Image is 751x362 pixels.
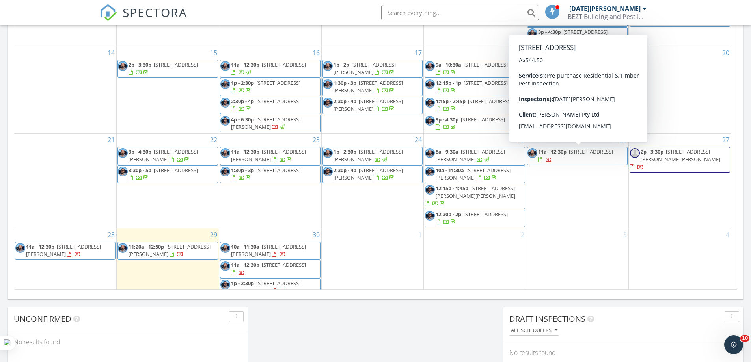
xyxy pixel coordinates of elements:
[511,328,557,333] div: All schedulers
[129,61,151,68] span: 2p - 3:30p
[14,134,117,228] td: Go to September 21, 2025
[538,98,561,105] span: 2:30p - 4p
[322,165,423,183] a: 2:30p - 4p [STREET_ADDRESS][PERSON_NAME]
[323,79,333,89] img: leadingrajapic_2.jpg
[516,46,526,59] a: Go to September 18, 2025
[231,61,259,68] span: 11a - 12:30p
[220,148,230,158] img: leadingrajapic_2.jpg
[538,148,567,155] span: 11a - 12:30p
[231,167,300,181] a: 1:30p - 3p [STREET_ADDRESS]
[464,61,508,68] span: [STREET_ADDRESS]
[118,243,128,253] img: leadingrajapic_2.jpg
[219,134,321,228] td: Go to September 23, 2025
[129,167,151,174] span: 3:30p - 5p
[117,134,219,228] td: Go to September 22, 2025
[118,148,128,158] img: leadingrajapic_2.jpg
[231,261,259,268] span: 11a - 12:30p
[334,167,403,181] a: 2:30p - 4p [STREET_ADDRESS][PERSON_NAME]
[436,61,508,76] a: 9a - 10:30a [STREET_ADDRESS]
[123,4,187,20] span: SPECTORA
[129,243,211,258] span: [STREET_ADDRESS][PERSON_NAME]
[334,98,356,105] span: 2:30p - 4p
[8,331,248,353] div: No results found
[538,61,613,76] span: [STREET_ADDRESS][PERSON_NAME]
[425,210,525,227] a: 12:30p - 2p [STREET_ADDRESS]
[219,228,321,297] td: Go to September 30, 2025
[118,167,128,176] img: leadingrajapic_2.jpg
[231,98,254,105] span: 2:30p - 4p
[311,134,321,146] a: Go to September 23, 2025
[641,148,720,163] span: [STREET_ADDRESS][PERSON_NAME][PERSON_NAME]
[334,167,356,174] span: 2:30p - 4p
[256,79,300,86] span: [STREET_ADDRESS]
[129,243,164,250] span: 11:20a - 12:50p
[220,167,230,176] img: leadingrajapic_2.jpg
[220,79,230,89] img: leadingrajapic_2.jpg
[231,148,306,163] span: [STREET_ADDRESS][PERSON_NAME]
[425,79,435,89] img: leadingrajapic_2.jpg
[425,148,435,158] img: leadingrajapic_2.jpg
[436,148,505,163] a: 8a - 9:30a [STREET_ADDRESS][PERSON_NAME]
[436,79,508,94] a: 12:15p - 1p [STREET_ADDRESS]
[622,228,628,241] a: Go to October 3, 2025
[436,148,458,155] span: 8a - 9:30a
[311,46,321,59] a: Go to September 16, 2025
[538,28,608,43] a: 3p - 4:30p [STREET_ADDRESS][PERSON_NAME]
[334,61,349,68] span: 1p - 2p
[425,98,435,108] img: leadingrajapic_2.jpg
[231,167,254,174] span: 1:30p - 3p
[436,167,511,181] span: [STREET_ADDRESS][PERSON_NAME]
[519,228,526,241] a: Go to October 2, 2025
[231,116,300,130] a: 4p - 6:30p [STREET_ADDRESS][PERSON_NAME]
[527,97,628,114] a: 2:30p - 4p [STREET_ADDRESS]
[106,134,116,146] a: Go to September 21, 2025
[334,79,403,94] span: [STREET_ADDRESS][PERSON_NAME]
[231,148,306,163] a: 11a - 12:30p [STREET_ADDRESS][PERSON_NAME]
[724,228,731,241] a: Go to October 4, 2025
[527,27,628,45] a: 3p - 4:30p [STREET_ADDRESS][PERSON_NAME]
[417,228,423,241] a: Go to October 1, 2025
[425,147,525,165] a: 8a - 9:30a [STREET_ADDRESS][PERSON_NAME]
[231,98,300,112] a: 2:30p - 4p [STREET_ADDRESS]
[231,79,254,86] span: 1p - 2:30p
[322,60,423,78] a: 1p - 2p [STREET_ADDRESS][PERSON_NAME]
[628,46,731,133] td: Go to September 20, 2025
[220,260,321,278] a: 11a - 12:30p [STREET_ADDRESS]
[413,46,423,59] a: Go to September 17, 2025
[323,148,333,158] img: leadingrajapic_2.jpg
[424,134,526,228] td: Go to September 25, 2025
[231,243,306,258] span: [STREET_ADDRESS][PERSON_NAME]
[436,185,515,199] span: [STREET_ADDRESS][PERSON_NAME][PERSON_NAME]
[436,211,461,218] span: 12:30p - 2p
[220,98,230,108] img: leadingrajapic_2.jpg
[231,243,259,250] span: 10a - 11:30a
[509,325,559,336] button: All schedulers
[220,115,321,132] a: 4p - 6:30p [STREET_ADDRESS][PERSON_NAME]
[425,116,435,126] img: leadingrajapic_2.jpg
[26,243,54,250] span: 11a - 12:30p
[538,28,608,43] span: [STREET_ADDRESS][PERSON_NAME]
[209,46,219,59] a: Go to September 15, 2025
[220,61,230,71] img: leadingrajapic_2.jpg
[464,211,508,218] span: [STREET_ADDRESS]
[14,46,117,133] td: Go to September 14, 2025
[740,335,749,342] span: 10
[334,98,403,112] a: 2:30p - 4p [STREET_ADDRESS][PERSON_NAME]
[724,335,743,354] iframe: Intercom live chat
[425,61,435,71] img: leadingrajapic_2.jpg
[618,134,628,146] a: Go to September 26, 2025
[220,78,321,96] a: 1p - 2:30p [STREET_ADDRESS]
[321,46,424,133] td: Go to September 17, 2025
[425,167,435,176] img: leadingrajapic_2.jpg
[129,148,198,163] span: [STREET_ADDRESS][PERSON_NAME]
[321,134,424,228] td: Go to September 24, 2025
[231,116,254,123] span: 4p - 6:30p
[334,79,356,86] span: 1:30p - 3p
[117,46,219,133] td: Go to September 15, 2025
[436,61,461,68] span: 9a - 10:30a
[334,61,396,76] span: [STREET_ADDRESS][PERSON_NAME]
[129,148,198,163] a: 3p - 4:30p [STREET_ADDRESS][PERSON_NAME]
[323,98,333,108] img: leadingrajapic_2.jpg
[526,228,629,297] td: Go to October 3, 2025
[154,61,198,68] span: [STREET_ADDRESS]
